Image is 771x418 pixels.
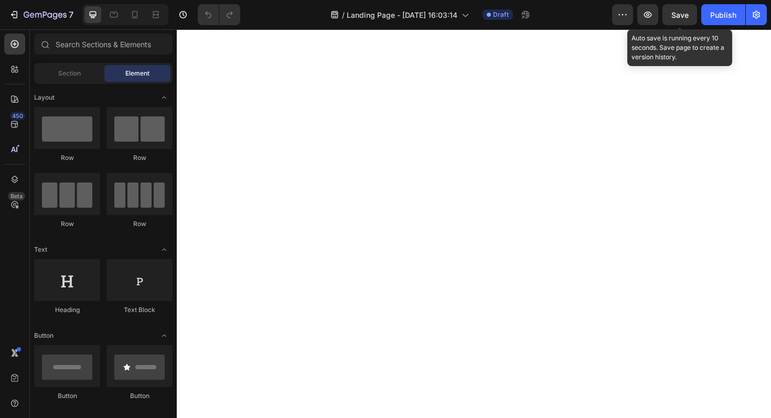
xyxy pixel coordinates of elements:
[10,112,25,120] div: 450
[347,9,457,20] span: Landing Page - [DATE] 16:03:14
[156,89,173,106] span: Toggle open
[493,10,509,19] span: Draft
[106,391,173,401] div: Button
[198,4,240,25] div: Undo/Redo
[106,305,173,315] div: Text Block
[34,93,55,102] span: Layout
[34,391,100,401] div: Button
[177,29,771,418] iframe: Design area
[34,34,173,55] input: Search Sections & Elements
[34,305,100,315] div: Heading
[34,245,47,254] span: Text
[710,9,736,20] div: Publish
[4,4,78,25] button: 7
[106,153,173,163] div: Row
[342,9,345,20] span: /
[156,241,173,258] span: Toggle open
[671,10,689,19] span: Save
[58,69,81,78] span: Section
[34,219,100,229] div: Row
[69,8,73,21] p: 7
[34,331,53,340] span: Button
[8,192,25,200] div: Beta
[156,327,173,344] span: Toggle open
[701,4,745,25] button: Publish
[125,69,149,78] span: Element
[662,4,697,25] button: Save
[34,153,100,163] div: Row
[106,219,173,229] div: Row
